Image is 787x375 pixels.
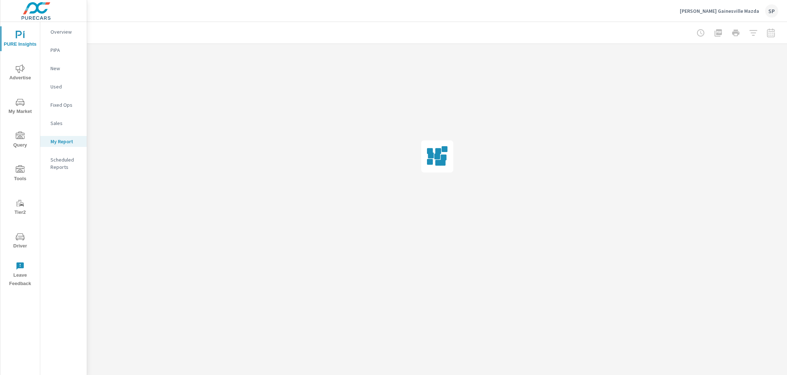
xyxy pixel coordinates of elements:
p: Scheduled Reports [50,156,81,171]
div: Used [40,81,87,92]
div: My Report [40,136,87,147]
p: Overview [50,28,81,35]
span: Advertise [3,64,38,82]
span: Tools [3,165,38,183]
span: Query [3,132,38,149]
div: New [40,63,87,74]
div: SP [765,4,778,18]
div: Scheduled Reports [40,154,87,173]
div: Fixed Ops [40,99,87,110]
div: Overview [40,26,87,37]
div: Sales [40,118,87,129]
p: [PERSON_NAME] Gainesville Mazda [680,8,759,14]
p: My Report [50,138,81,145]
div: nav menu [0,22,40,291]
span: PURE Insights [3,31,38,49]
span: Leave Feedback [3,262,38,288]
span: Tier2 [3,199,38,217]
span: Driver [3,232,38,250]
p: Sales [50,120,81,127]
p: PIPA [50,46,81,54]
span: My Market [3,98,38,116]
p: Fixed Ops [50,101,81,109]
div: PIPA [40,45,87,56]
p: New [50,65,81,72]
p: Used [50,83,81,90]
